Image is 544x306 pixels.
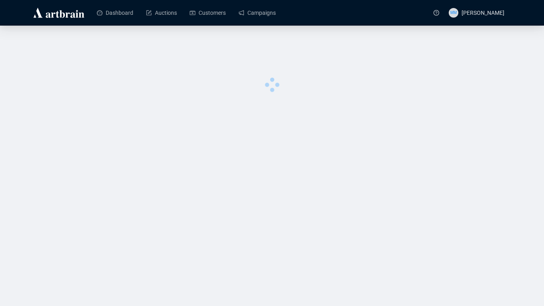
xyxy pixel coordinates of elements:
[146,2,177,23] a: Auctions
[239,2,276,23] a: Campaigns
[32,6,86,19] img: logo
[462,10,504,16] span: [PERSON_NAME]
[434,10,439,16] span: question-circle
[97,2,133,23] a: Dashboard
[450,10,457,16] span: MM
[190,2,226,23] a: Customers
